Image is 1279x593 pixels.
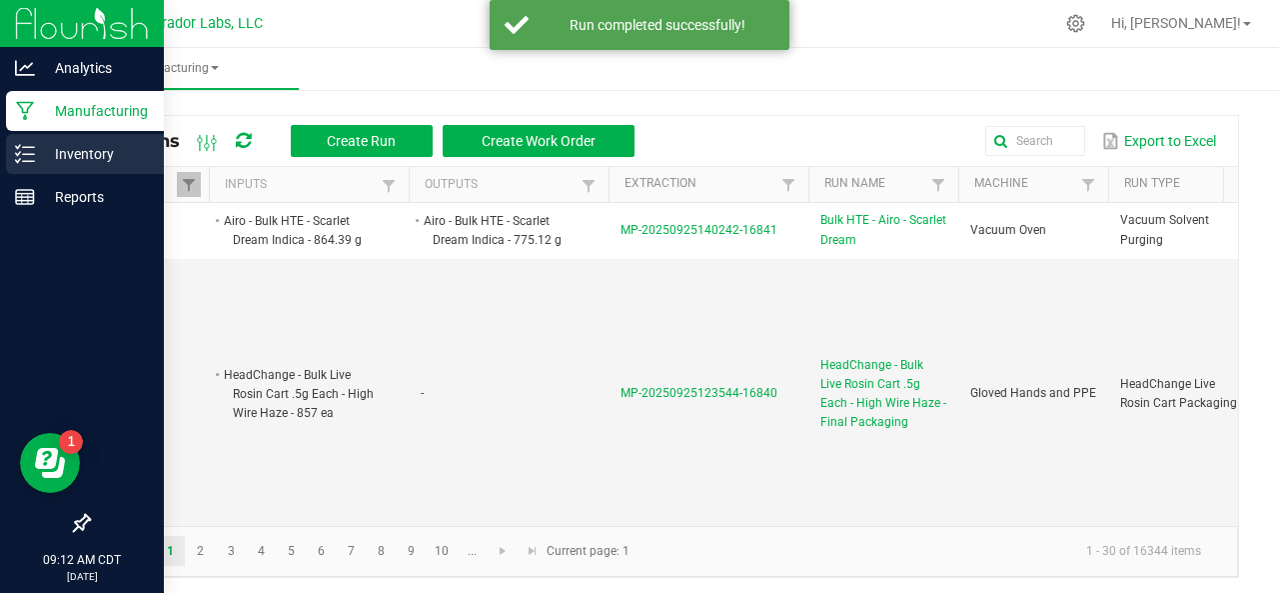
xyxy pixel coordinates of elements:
a: Page 2 [186,536,215,566]
p: 09:12 AM CDT [9,551,155,569]
p: Inventory [35,142,155,166]
p: [DATE] [9,569,155,584]
a: Page 11 [458,536,487,566]
a: Filter [377,173,401,198]
button: Create Work Order [443,125,635,157]
a: Run TypeSortable [1124,176,1225,192]
p: Reports [35,185,155,209]
span: Go to the next page [495,543,511,559]
a: Filter [1076,172,1100,197]
a: Manufacturing [48,48,299,90]
span: MP-20250925140242-16841 [621,223,777,237]
span: Manufacturing [48,60,299,77]
inline-svg: Reports [15,187,35,207]
a: Page 9 [397,536,426,566]
span: Create Run [327,133,396,149]
span: Create Work Order [482,133,596,149]
button: Export to Excel [1097,124,1221,158]
span: Vacuum Oven [970,223,1046,237]
iframe: Resource center [20,433,80,493]
kendo-pager: Current page: 1 [89,526,1238,577]
span: Gloved Hands and PPE [970,386,1096,400]
span: Bulk HTE - Airo - Scarlet Dream [820,211,946,249]
li: Airo - Bulk HTE - Scarlet Dream Indica - 864.39 g [221,211,379,250]
th: Outputs [409,167,609,203]
span: Go to the last page [525,543,541,559]
a: Page 4 [247,536,276,566]
a: Run NameSortable [824,176,925,192]
input: Search [985,126,1085,156]
a: Filter [177,172,201,197]
p: Analytics [35,56,155,80]
span: Curador Labs, LLC [145,15,263,32]
td: - [409,259,609,530]
inline-svg: Analytics [15,58,35,78]
a: Filter [776,172,800,197]
li: HeadChange - Bulk Live Rosin Cart .5g Each - High Wire Haze - 857 ea [221,365,379,424]
iframe: Resource center unread badge [59,430,83,454]
span: Vacuum Solvent Purging [1120,213,1209,246]
th: Inputs [209,167,409,203]
div: All Runs [104,124,649,158]
a: Page 8 [367,536,396,566]
a: Filter [577,173,601,198]
a: Page 6 [307,536,336,566]
a: Page 5 [277,536,306,566]
kendo-pager-info: 1 - 30 of 16344 items [641,535,1217,568]
li: Airo - Bulk HTE - Scarlet Dream Indica - 775.12 g [421,211,579,250]
span: MP-20250925123544-16840 [621,386,777,400]
div: Run completed successfully! [540,15,774,35]
a: Page 7 [337,536,366,566]
span: Hi, [PERSON_NAME]! [1111,15,1241,31]
inline-svg: Inventory [15,144,35,164]
a: Page 3 [217,536,246,566]
a: ExtractionSortable [625,176,775,192]
a: Filter [926,172,950,197]
a: Go to the next page [489,536,518,566]
span: HeadChange - Bulk Live Rosin Cart .5g Each - High Wire Haze - Final Packaging [820,356,946,433]
a: MachineSortable [974,176,1075,192]
button: Create Run [291,125,433,157]
a: Page 10 [428,536,457,566]
span: HeadChange Live Rosin Cart Packaging [1120,377,1237,410]
inline-svg: Manufacturing [15,101,35,121]
p: Manufacturing [35,99,155,123]
a: Go to the last page [518,536,547,566]
div: Manage settings [1063,14,1088,33]
a: Page 1 [156,536,185,566]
